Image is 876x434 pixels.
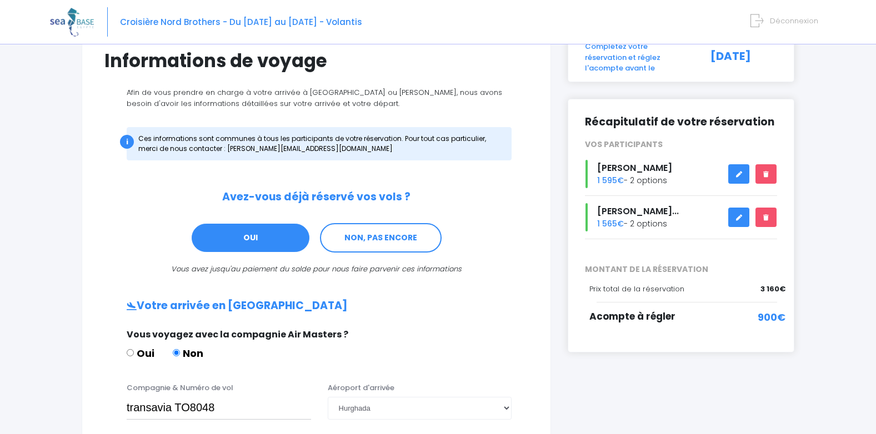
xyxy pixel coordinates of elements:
span: 1 595€ [597,175,624,186]
p: Afin de vous prendre en charge à votre arrivée à [GEOGRAPHIC_DATA] ou [PERSON_NAME], nous avons b... [104,87,528,109]
span: 3 160€ [760,284,785,295]
div: - 2 options [577,203,785,231]
a: OUI [192,224,309,253]
div: Ces informations sont communes à tous les participants de votre réservation. Pour tout cas partic... [127,127,512,160]
div: VOS PARTICIPANTS [577,139,785,150]
h2: Avez-vous déjà réservé vos vols ? [104,191,528,204]
span: 900€ [758,310,785,325]
a: NON, PAS ENCORE [320,223,442,253]
div: Complétez votre réservation et réglez l'acompte avant le [577,41,698,74]
span: Vous voyagez avec la compagnie Air Masters ? [127,328,348,341]
span: 1 565€ [597,218,624,229]
i: Vous avez jusqu'au paiement du solde pour nous faire parvenir ces informations [171,264,462,274]
input: Non [173,349,180,356]
span: Prix total de la réservation [589,284,684,294]
label: Non [173,346,203,361]
input: Oui [127,349,134,356]
div: [DATE] [698,41,785,74]
label: Oui [127,346,154,361]
span: [PERSON_NAME]... [597,205,679,218]
label: Aéroport d'arrivée [328,382,394,393]
span: Croisière Nord Brothers - Du [DATE] au [DATE] - Volantis [120,16,362,28]
div: - 2 options [577,160,785,188]
div: i [120,135,134,149]
span: [PERSON_NAME] [597,162,672,174]
h2: Récapitulatif de votre réservation [585,116,777,129]
span: Acompte à régler [589,310,675,323]
h2: Votre arrivée en [GEOGRAPHIC_DATA] [104,300,528,312]
span: Déconnexion [770,16,818,26]
label: Compagnie & Numéro de vol [127,382,233,393]
span: MONTANT DE LA RÉSERVATION [577,264,785,275]
h1: Informations de voyage [104,50,528,72]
